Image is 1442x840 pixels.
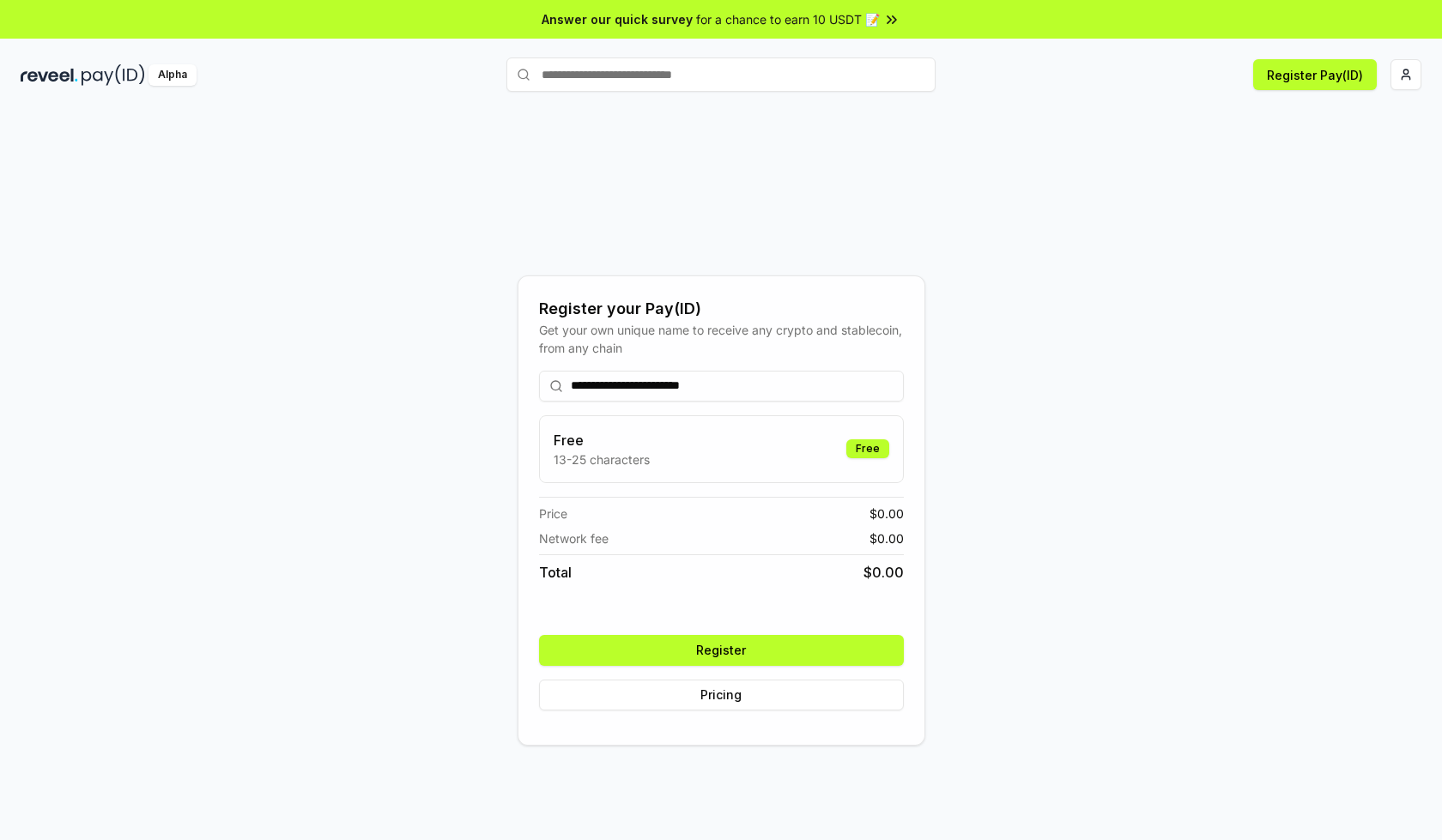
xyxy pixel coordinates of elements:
img: pay_id [82,64,145,86]
div: Get your own unique name to receive any crypto and stablecoin, from any chain [539,321,904,357]
span: Price [539,505,567,523]
div: Register your Pay(ID) [539,297,904,321]
div: Alpha [148,64,197,86]
span: for a chance to earn 10 USDT 📝 [696,10,880,28]
button: Register Pay(ID) [1253,59,1377,90]
span: $ 0.00 [863,562,904,583]
span: Network fee [539,529,609,547]
img: reveel_dark [21,64,78,86]
button: Pricing [539,680,904,710]
h3: Free [554,430,650,450]
span: $ 0.00 [869,505,904,523]
span: $ 0.00 [869,529,904,547]
button: Register [539,635,904,666]
p: 13-25 characters [554,450,650,468]
div: Free [846,439,889,458]
span: Total [539,562,572,583]
span: Answer our quick survey [542,10,693,28]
